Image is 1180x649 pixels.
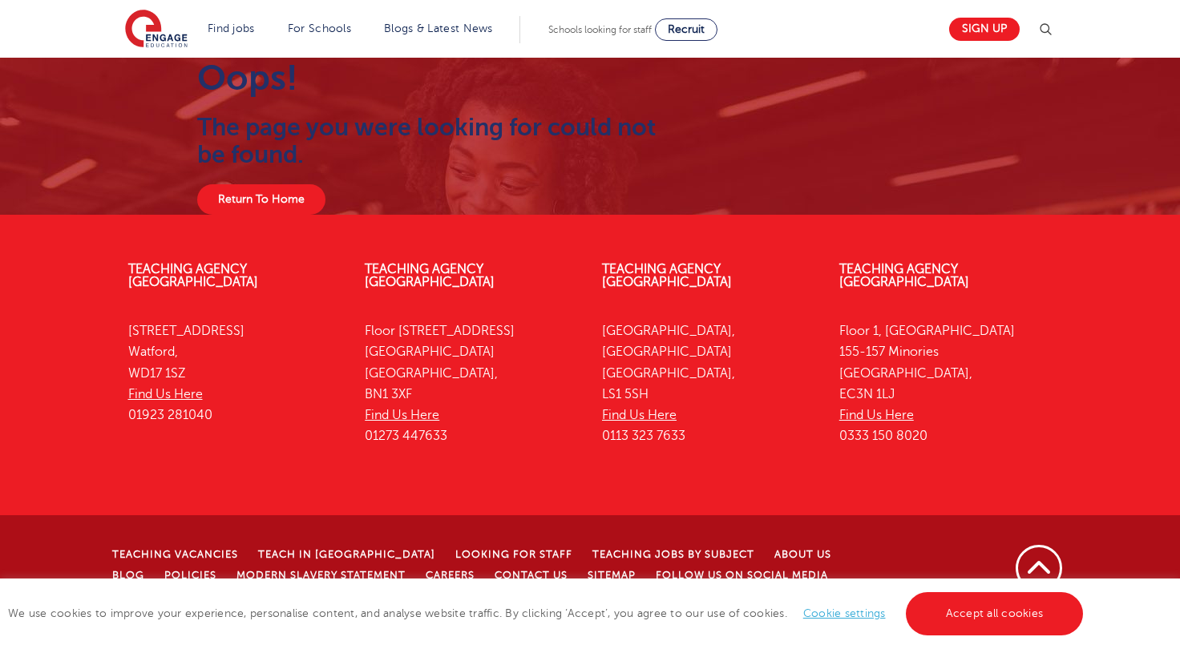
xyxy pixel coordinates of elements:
a: Return To Home [197,184,325,215]
a: Blogs & Latest News [384,22,493,34]
span: Recruit [668,23,705,35]
a: Teaching jobs by subject [592,549,754,560]
a: Teaching Agency [GEOGRAPHIC_DATA] [365,262,495,289]
p: [GEOGRAPHIC_DATA], [GEOGRAPHIC_DATA] [GEOGRAPHIC_DATA], LS1 5SH 0113 323 7633 [602,320,815,447]
a: Find Us Here [839,408,914,422]
span: Schools looking for staff [548,24,652,35]
a: Cookie settings [803,607,886,619]
h2: The page you were looking for could not be found. [197,114,660,168]
h1: Oops! [197,58,660,98]
a: Teaching Agency [GEOGRAPHIC_DATA] [128,262,258,289]
a: Sitemap [588,570,636,581]
a: For Schools [288,22,351,34]
a: Teaching Vacancies [112,549,238,560]
a: Teach in [GEOGRAPHIC_DATA] [258,549,435,560]
a: Sign up [949,18,1020,41]
a: Modern Slavery Statement [236,570,406,581]
a: Teaching Agency [GEOGRAPHIC_DATA] [602,262,732,289]
a: Contact Us [495,570,568,581]
a: Follow us on Social Media [656,570,828,581]
p: [STREET_ADDRESS] Watford, WD17 1SZ 01923 281040 [128,320,341,425]
a: Find Us Here [365,408,439,422]
a: Careers [426,570,475,581]
p: Floor [STREET_ADDRESS] [GEOGRAPHIC_DATA] [GEOGRAPHIC_DATA], BN1 3XF 01273 447633 [365,320,578,447]
a: Accept all cookies [906,592,1084,635]
a: Teaching Agency [GEOGRAPHIC_DATA] [839,262,969,289]
a: Find Us Here [602,408,677,422]
p: Floor 1, [GEOGRAPHIC_DATA] 155-157 Minories [GEOGRAPHIC_DATA], EC3N 1LJ 0333 150 8020 [839,320,1053,447]
a: About Us [774,549,831,560]
a: Looking for staff [455,549,572,560]
img: Engage Education [125,10,188,50]
span: We use cookies to improve your experience, personalise content, and analyse website traffic. By c... [8,607,1087,619]
a: Recruit [655,18,717,41]
a: Policies [164,570,216,581]
a: Find Us Here [128,387,203,401]
a: Find jobs [208,22,255,34]
a: Blog [112,570,144,581]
